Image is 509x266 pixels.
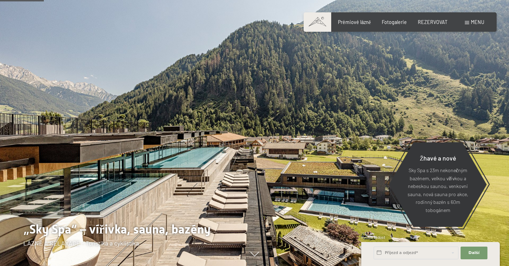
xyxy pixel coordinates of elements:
font: menu [471,19,484,25]
button: Další [461,247,487,259]
a: Žhavé a nové Sky Spa s 23m nekonečným bazénem, ​​velkou vířivkou a nebeskou saunou, venkovní saun... [388,142,487,227]
a: Prémiové lázně [338,19,371,25]
font: Další [468,250,479,255]
a: REZERVOVAT [418,19,447,25]
font: Sky Spa s 23m nekonečným bazénem, ​​velkou vířivkou a nebeskou saunou, venkovní sauna, nová sauna... [408,168,468,213]
font: Žhavé a nové [420,154,456,162]
font: Rychlá žádost [361,235,385,240]
a: Fotogalerie [382,19,407,25]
